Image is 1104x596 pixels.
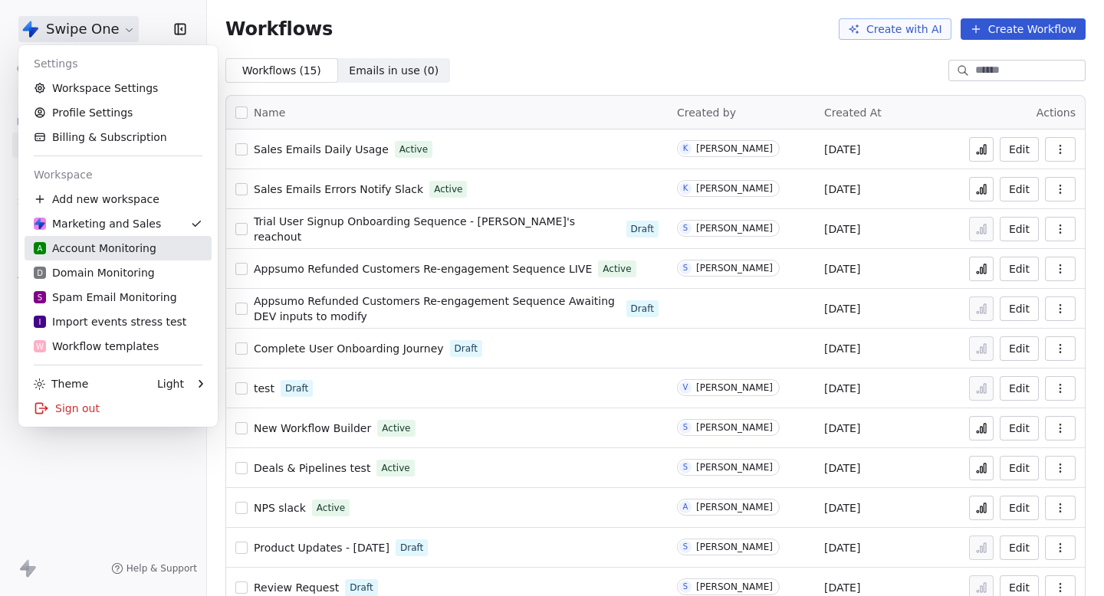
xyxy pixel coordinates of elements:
span: W [36,341,44,352]
a: Profile Settings [25,100,212,125]
div: Workflow templates [34,339,159,354]
div: Settings [25,51,212,76]
div: Light [157,376,184,391]
img: Swipe%20One%20Logo%201-1.svg [34,218,46,230]
div: Workspace [25,162,212,187]
span: A [38,243,43,254]
div: Theme [34,376,88,391]
span: S [38,292,42,303]
a: Workspace Settings [25,76,212,100]
div: Import events stress test [34,314,186,329]
span: D [37,267,43,279]
div: Add new workspace [25,187,212,211]
div: Domain Monitoring [34,265,155,280]
div: Spam Email Monitoring [34,290,177,305]
span: I [39,316,41,328]
div: Marketing and Sales [34,216,161,231]
div: Sign out [25,396,212,421]
a: Billing & Subscription [25,125,212,149]
div: Account Monitoring [34,241,156,256]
